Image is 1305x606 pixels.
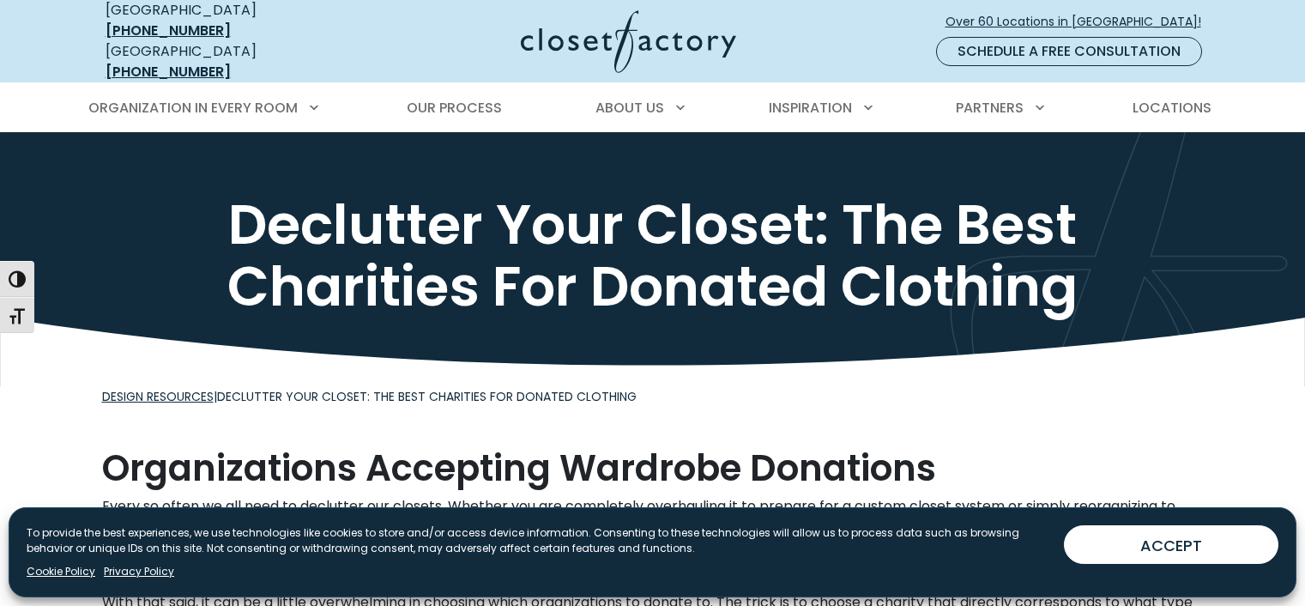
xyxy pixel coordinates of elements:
span: Inspiration [769,98,852,118]
span: Our Process [407,98,502,118]
a: [PHONE_NUMBER] [106,21,231,40]
span: Partners [956,98,1024,118]
a: Schedule a Free Consultation [936,37,1202,66]
a: Over 60 Locations in [GEOGRAPHIC_DATA]! [945,7,1216,37]
span: Locations [1133,98,1211,118]
span: Declutter Your Closet: The Best Charities For Donated Clothing [217,388,637,405]
button: ACCEPT [1064,525,1278,564]
span: About Us [595,98,664,118]
p: Every so often we all need to declutter our closets. Whether you are completely overhauling it to... [102,496,1204,579]
a: Cookie Policy [27,564,95,579]
h2: Organizations Accepting Wardrobe Donations [102,448,1204,489]
a: Design Resources [102,388,214,405]
nav: Primary Menu [76,84,1229,132]
span: | [102,388,637,405]
div: [GEOGRAPHIC_DATA] [106,41,354,82]
a: [PHONE_NUMBER] [106,62,231,82]
img: Closet Factory Logo [521,10,736,73]
a: Privacy Policy [104,564,174,579]
h1: Declutter Your Closet: The Best Charities For Donated Clothing [102,194,1204,318]
span: Over 60 Locations in [GEOGRAPHIC_DATA]! [946,13,1215,31]
span: Organization in Every Room [88,98,298,118]
p: To provide the best experiences, we use technologies like cookies to store and/or access device i... [27,525,1050,556]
